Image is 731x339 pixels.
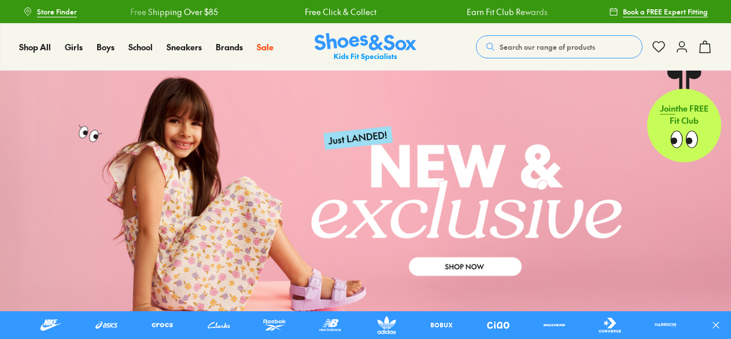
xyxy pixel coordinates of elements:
button: Search our range of products [476,35,643,58]
span: Book a FREE Expert Fitting [623,6,708,17]
span: Store Finder [37,6,77,17]
a: Store Finder [23,1,77,22]
a: Boys [97,41,115,53]
a: Sale [257,41,274,53]
a: Free Shipping Over $85 [128,6,216,18]
a: Sneakers [167,41,202,53]
p: the FREE Fit Club [647,93,721,136]
a: Free Click & Collect [303,6,375,18]
a: Brands [216,41,243,53]
a: Earn Fit Club Rewards [465,6,546,18]
a: Book a FREE Expert Fitting [609,1,708,22]
img: SNS_Logo_Responsive.svg [315,33,416,61]
a: Girls [65,41,83,53]
span: Join [660,102,675,114]
a: Jointhe FREE Fit Club [647,70,721,163]
a: Shoes & Sox [315,33,416,61]
a: Shop All [19,41,51,53]
span: Search our range of products [500,42,595,52]
a: School [128,41,153,53]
